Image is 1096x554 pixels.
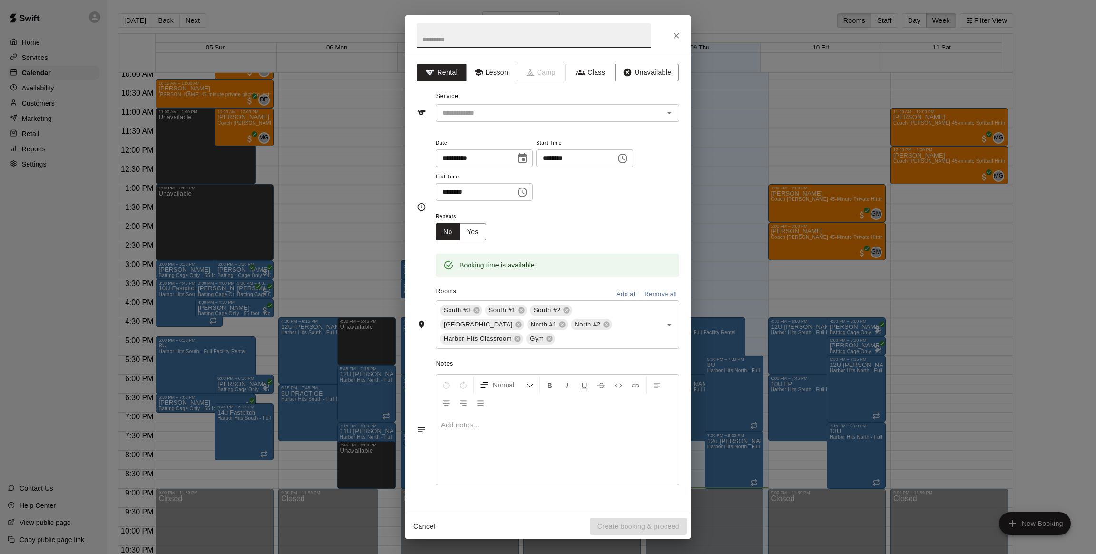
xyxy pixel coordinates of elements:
[513,183,532,202] button: Choose time, selected time is 2:15 PM
[472,394,489,411] button: Justify Align
[513,149,532,168] button: Choose date, selected date is Oct 7, 2025
[615,64,679,81] button: Unavailable
[485,305,528,316] div: South #1
[668,27,685,44] button: Close
[440,320,517,329] span: [GEOGRAPHIC_DATA]
[485,306,520,315] span: South #1
[460,223,486,241] button: Yes
[663,318,676,331] button: Open
[436,223,460,241] button: No
[409,518,440,535] button: Cancel
[493,380,526,390] span: Normal
[526,334,548,344] span: Gym
[536,137,633,150] span: Start Time
[440,333,523,345] div: Harbor Hits Classroom
[440,334,516,344] span: Harbor Hits Classroom
[440,306,475,315] span: South #3
[417,108,426,118] svg: Service
[542,376,558,394] button: Format Bold
[663,106,676,119] button: Open
[436,210,494,223] span: Repeats
[516,64,566,81] span: Camps can only be created in the Services page
[642,287,679,302] button: Remove all
[571,320,604,329] span: North #2
[466,64,516,81] button: Lesson
[611,287,642,302] button: Add all
[576,376,592,394] button: Format Underline
[417,425,426,435] svg: Notes
[530,306,565,315] span: South #2
[571,319,612,330] div: North #2
[613,149,632,168] button: Choose time, selected time is 1:45 PM
[417,202,426,212] svg: Timing
[527,320,560,329] span: North #1
[417,320,426,329] svg: Rooms
[436,171,533,184] span: End Time
[417,64,467,81] button: Rental
[610,376,626,394] button: Insert Code
[436,223,486,241] div: outlined button group
[566,64,616,81] button: Class
[440,319,524,330] div: [GEOGRAPHIC_DATA]
[440,305,482,316] div: South #3
[438,376,454,394] button: Undo
[476,376,538,394] button: Formatting Options
[436,288,457,295] span: Rooms
[438,394,454,411] button: Center Align
[436,356,679,372] span: Notes
[455,394,471,411] button: Right Align
[527,319,568,330] div: North #1
[436,137,533,150] span: Date
[455,376,471,394] button: Redo
[559,376,575,394] button: Format Italics
[627,376,644,394] button: Insert Link
[530,305,572,316] div: South #2
[460,257,535,274] div: Booking time is available
[593,376,609,394] button: Format Strikethrough
[649,376,665,394] button: Left Align
[436,93,459,99] span: Service
[526,333,555,345] div: Gym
